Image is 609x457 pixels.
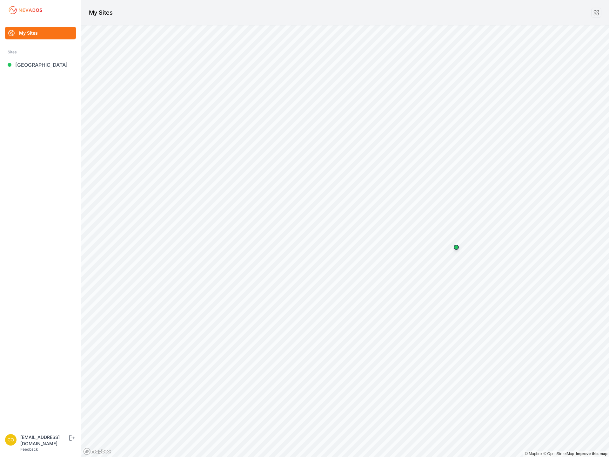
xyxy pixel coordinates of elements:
[8,48,73,56] div: Sites
[543,452,574,456] a: OpenStreetMap
[5,434,17,446] img: controlroomoperator@invenergy.com
[81,25,609,457] canvas: Map
[5,27,76,39] a: My Sites
[83,448,111,455] a: Mapbox logo
[576,452,607,456] a: Map feedback
[5,58,76,71] a: [GEOGRAPHIC_DATA]
[525,452,542,456] a: Mapbox
[89,8,113,17] h1: My Sites
[8,5,43,15] img: Nevados
[20,447,38,452] a: Feedback
[450,241,463,254] div: Map marker
[20,434,68,447] div: [EMAIL_ADDRESS][DOMAIN_NAME]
